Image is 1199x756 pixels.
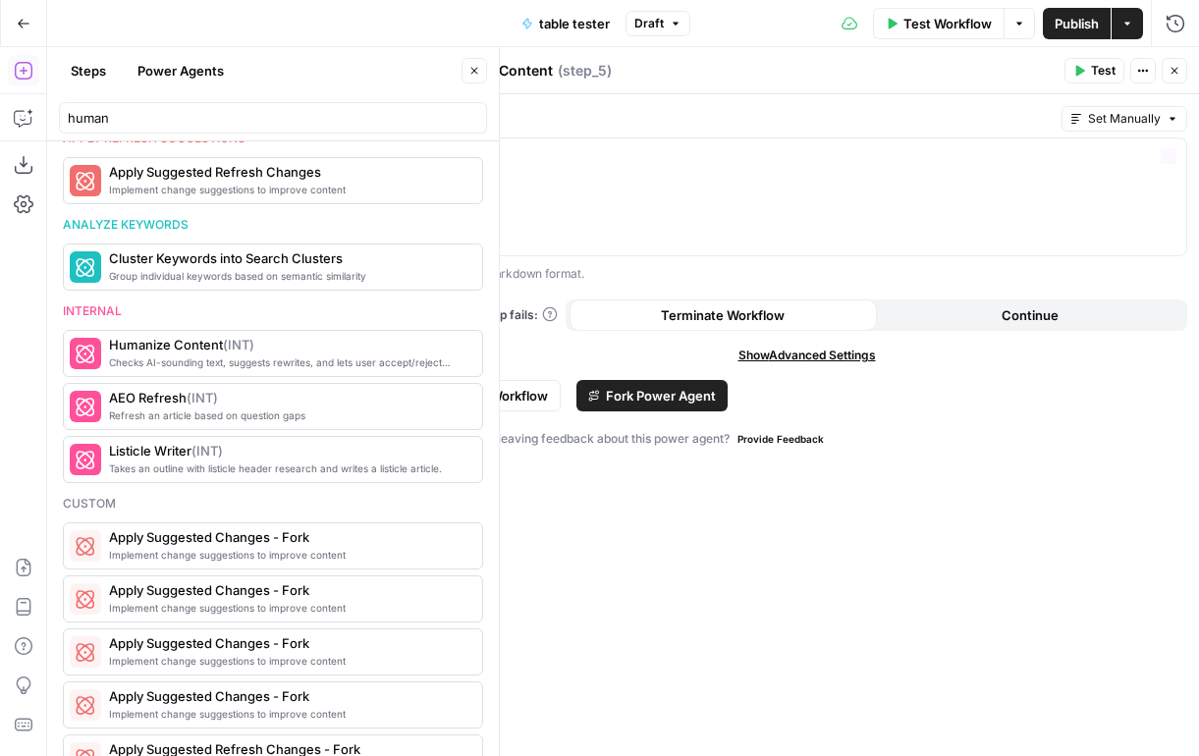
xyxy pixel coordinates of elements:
span: Fork Power Agent [606,386,716,405]
span: AEO Refresh [109,388,466,407]
button: Power Agents [126,55,236,86]
div: Analyze keywords [63,216,483,234]
span: Apply Suggested Refresh Changes [109,162,466,182]
span: ( INT ) [191,443,223,459]
span: Group individual keywords based on semantic similarity [109,268,466,284]
span: ( step_5 ) [558,61,612,81]
span: Apply Suggested Changes - Fork [109,633,466,653]
p: Must be in Markdown format. [426,264,1187,284]
span: Terminate Workflow [661,305,785,325]
span: Implement change suggestions to improve content [109,706,466,722]
span: Takes an outline with listicle header research and writes a listicle article. [109,460,466,476]
span: Cluster Keywords into Search Clusters [109,248,466,268]
button: Test Workflow [873,8,1004,39]
div: Custom [63,495,483,513]
span: Publish [1055,14,1099,33]
span: ( INT ) [223,337,254,352]
span: Apply Suggested Changes - Fork [109,527,466,547]
button: Provide Feedback [730,427,832,451]
span: Implement change suggestions to improve content [109,547,466,563]
span: Set Manually [1088,110,1161,128]
span: Implement change suggestions to improve content [109,600,466,616]
span: ( INT ) [187,390,218,405]
span: Humanize Content [109,335,466,354]
div: Internal [63,302,483,320]
span: Test [1091,62,1116,80]
span: Apply Suggested Changes - Fork [109,580,466,600]
span: Apply Suggested Changes - Fork [109,686,466,706]
span: Listicle Writer [109,441,466,460]
span: Show Advanced Settings [738,347,876,364]
label: Content [426,109,1054,129]
button: Set Manually [1062,106,1187,132]
button: Test [1064,58,1124,83]
span: Continue [1002,305,1059,325]
span: Implement change suggestions to improve content [109,182,466,197]
span: Draft [634,15,664,32]
span: Test Workflow [903,14,992,33]
button: Fork Power Agent [576,380,728,411]
div: Interested in leaving feedback about this power agent? [426,427,1187,451]
button: Publish [1043,8,1111,39]
span: Provide Feedback [737,431,824,447]
span: Implement change suggestions to improve content [109,653,466,669]
button: Steps [59,55,118,86]
button: table tester [510,8,622,39]
span: Checks AI-sounding text, suggests rewrites, and lets user accept/reject changes [109,354,466,370]
button: Draft [626,11,690,36]
button: Continue [877,299,1184,331]
span: Refresh an article based on question gaps [109,407,466,423]
span: table tester [539,14,610,33]
input: Search steps [68,108,478,128]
